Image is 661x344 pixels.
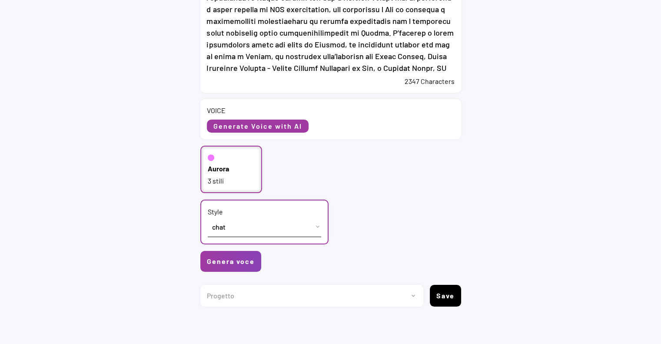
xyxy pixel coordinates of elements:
[207,106,226,115] div: VOICE
[200,251,261,272] button: Genera voce
[208,164,229,174] div: Aurora
[208,207,223,217] div: Style
[208,176,255,186] div: 3 stili
[207,120,309,133] button: Generate Voice with AI
[430,285,461,307] button: Save
[207,77,455,86] div: 2347 Characters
